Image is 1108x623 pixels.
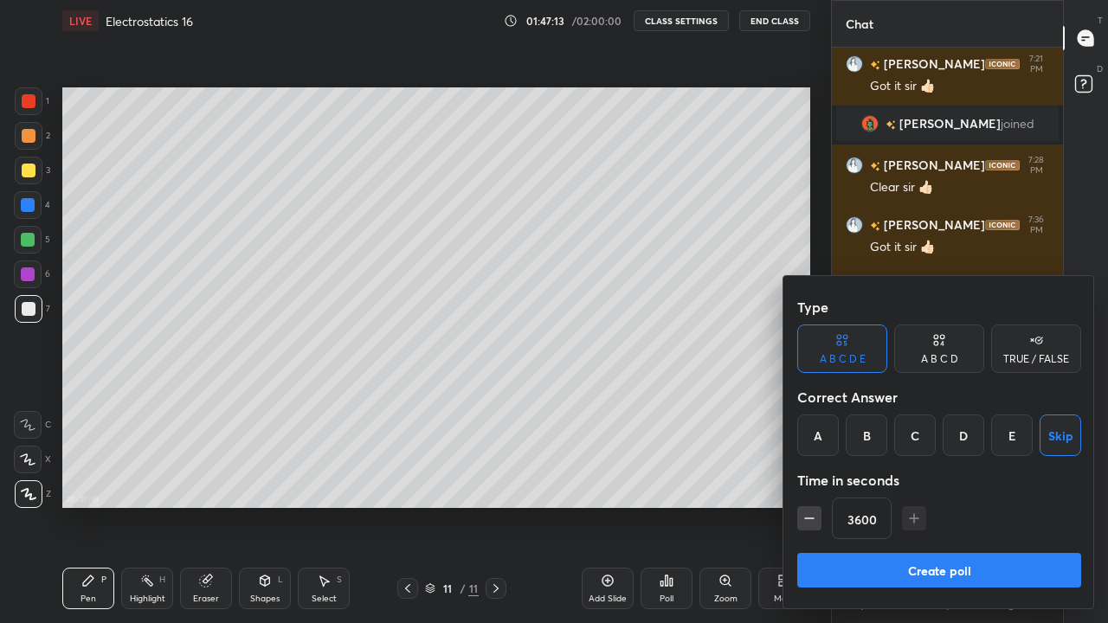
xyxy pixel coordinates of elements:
[1040,414,1081,456] button: Skip
[797,463,1081,498] div: Time in seconds
[1003,354,1069,364] div: TRUE / FALSE
[820,354,866,364] div: A B C D E
[921,354,958,364] div: A B C D
[943,414,984,456] div: D
[797,414,839,456] div: A
[797,290,1081,324] div: Type
[846,414,887,456] div: B
[991,414,1033,456] div: E
[894,414,936,456] div: C
[797,380,1081,414] div: Correct Answer
[797,553,1081,588] button: Create poll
